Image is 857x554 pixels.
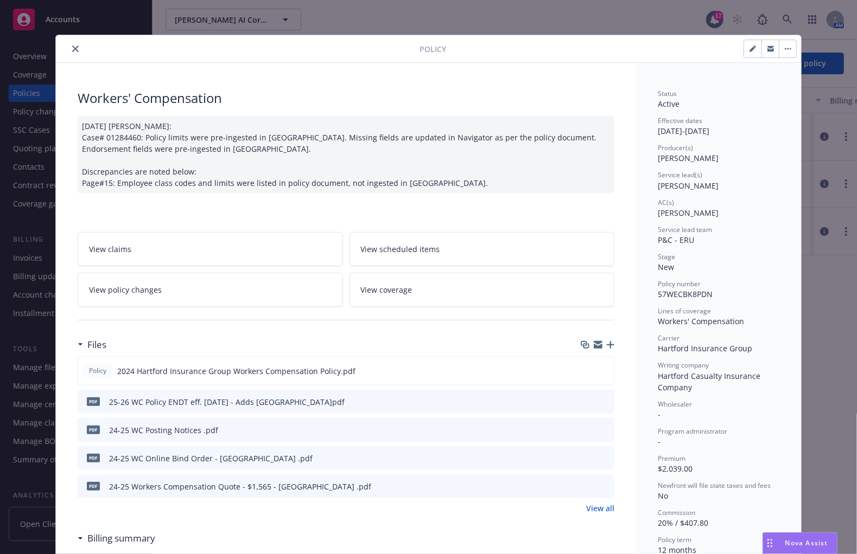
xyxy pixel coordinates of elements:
[658,427,727,436] span: Program administrator
[87,454,100,462] span: pdf
[658,463,693,474] span: $2,039.00
[658,116,702,125] span: Effective dates
[583,481,592,492] button: download file
[78,232,343,266] a: View claims
[109,396,345,408] div: 25-26 WC Policy ENDT eff. [DATE] - Adds [GEOGRAPHIC_DATA]pdf
[109,424,218,436] div: 24-25 WC Posting Notices .pdf
[420,43,446,55] span: Policy
[582,365,591,377] button: download file
[658,400,692,409] span: Wholesaler
[586,503,614,514] a: View all
[78,273,343,307] a: View policy changes
[763,532,837,554] button: Nova Assist
[600,481,610,492] button: preview file
[600,396,610,408] button: preview file
[109,453,313,464] div: 24-25 WC Online Bind Order - [GEOGRAPHIC_DATA] .pdf
[658,262,674,272] span: New
[78,116,614,193] div: [DATE] [PERSON_NAME]: Case# 01284460: Policy limits were pre-ingested in [GEOGRAPHIC_DATA]. Missi...
[658,409,661,420] span: -
[89,284,162,295] span: View policy changes
[658,116,779,137] div: [DATE] - [DATE]
[78,89,614,107] div: Workers' Compensation
[658,518,708,528] span: 20% / $407.80
[658,371,763,392] span: Hartford Casualty Insurance Company
[361,243,440,255] span: View scheduled items
[658,535,691,544] span: Policy term
[658,279,701,288] span: Policy number
[658,89,677,98] span: Status
[600,365,610,377] button: preview file
[658,225,712,234] span: Service lead team
[658,289,713,299] span: 57WECBK8PDN
[658,181,719,191] span: [PERSON_NAME]
[763,533,777,553] div: Drag to move
[87,426,100,434] span: pdf
[87,482,100,490] span: pdf
[658,208,719,218] span: [PERSON_NAME]
[658,316,744,326] span: Workers' Compensation
[109,481,371,492] div: 24-25 Workers Compensation Quote - $1,565 - [GEOGRAPHIC_DATA] .pdf
[78,531,155,545] div: Billing summary
[658,508,695,517] span: Commission
[658,235,694,245] span: P&C - ERU
[658,252,675,261] span: Stage
[350,273,615,307] a: View coverage
[89,243,131,255] span: View claims
[658,143,693,152] span: Producer(s)
[87,366,109,376] span: Policy
[87,338,106,352] h3: Files
[785,538,828,547] span: Nova Assist
[78,338,106,352] div: Files
[658,491,668,501] span: No
[658,153,719,163] span: [PERSON_NAME]
[658,170,702,179] span: Service lead(s)
[658,436,661,447] span: -
[658,306,711,315] span: Lines of coverage
[600,453,610,464] button: preview file
[87,397,100,405] span: pdf
[583,396,592,408] button: download file
[583,453,592,464] button: download file
[361,284,412,295] span: View coverage
[69,42,82,55] button: close
[658,360,709,370] span: Writing company
[600,424,610,436] button: preview file
[350,232,615,266] a: View scheduled items
[658,198,674,207] span: AC(s)
[87,531,155,545] h3: Billing summary
[583,424,592,436] button: download file
[658,333,680,343] span: Carrier
[117,365,356,377] span: 2024 Hartford Insurance Group Workers Compensation Policy.pdf
[658,481,771,490] span: Newfront will file state taxes and fees
[658,99,680,109] span: Active
[658,454,685,463] span: Premium
[658,343,752,353] span: Hartford Insurance Group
